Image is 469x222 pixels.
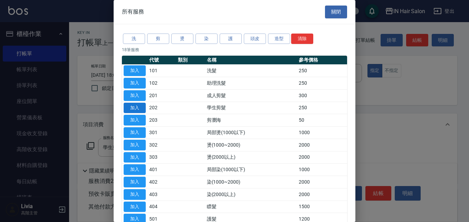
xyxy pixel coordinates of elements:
[297,114,347,127] td: 50
[147,56,176,65] th: 代號
[122,8,144,15] span: 所有服務
[205,56,297,65] th: 名稱
[297,188,347,201] td: 2000
[297,77,347,90] td: 250
[205,164,297,176] td: 局部染(1000以下)
[171,34,193,44] button: 燙
[124,189,146,200] button: 加入
[297,151,347,164] td: 2000
[195,34,218,44] button: 染
[205,89,297,102] td: 成人剪髮
[205,127,297,139] td: 局部燙(1000以下)
[205,102,297,114] td: 學生剪髮
[325,6,347,18] button: 關閉
[297,65,347,77] td: 250
[147,176,176,188] td: 402
[147,89,176,102] td: 201
[297,164,347,176] td: 1000
[205,151,297,164] td: 燙(2000以上)
[147,114,176,127] td: 203
[124,90,146,101] button: 加入
[297,56,347,65] th: 參考價格
[297,89,347,102] td: 300
[297,127,347,139] td: 1000
[147,34,169,44] button: 剪
[124,202,146,212] button: 加入
[205,77,297,90] td: 助理洗髮
[147,139,176,151] td: 302
[297,139,347,151] td: 2000
[124,177,146,187] button: 加入
[124,140,146,150] button: 加入
[176,56,205,65] th: 類別
[205,176,297,188] td: 染(1000~2000)
[244,34,266,44] button: 頭皮
[124,78,146,89] button: 加入
[147,188,176,201] td: 403
[297,102,347,114] td: 250
[291,34,313,44] button: 清除
[297,176,347,188] td: 2000
[124,127,146,138] button: 加入
[124,65,146,76] button: 加入
[124,115,146,126] button: 加入
[205,139,297,151] td: 燙(1000~2000)
[268,34,290,44] button: 造型
[220,34,242,44] button: 護
[147,127,176,139] td: 301
[147,102,176,114] td: 202
[205,114,297,127] td: 剪瀏海
[147,201,176,213] td: 404
[147,151,176,164] td: 303
[205,201,297,213] td: 瞟髮
[147,77,176,90] td: 102
[124,152,146,163] button: 加入
[205,188,297,201] td: 染(2000以上)
[147,164,176,176] td: 401
[122,47,347,53] p: 18 筆服務
[124,164,146,175] button: 加入
[147,65,176,77] td: 101
[124,103,146,113] button: 加入
[297,201,347,213] td: 1500
[205,65,297,77] td: 洗髮
[123,34,145,44] button: 洗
